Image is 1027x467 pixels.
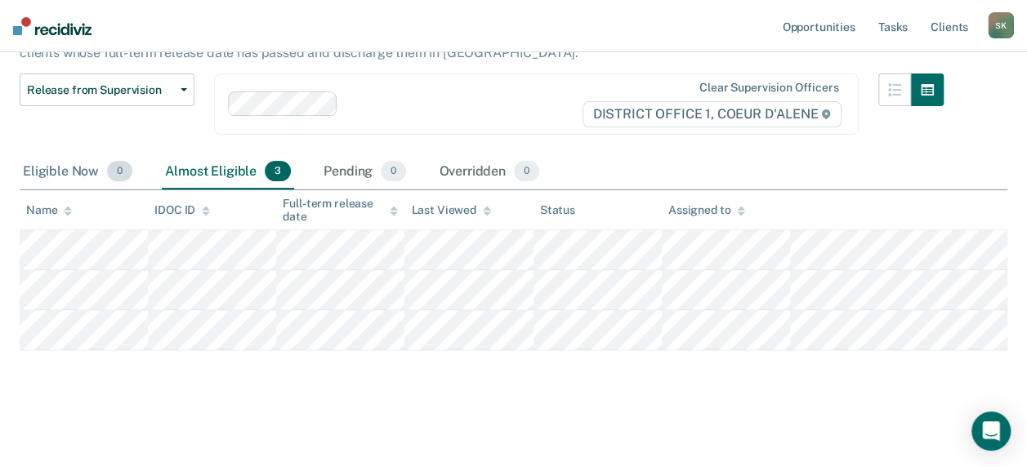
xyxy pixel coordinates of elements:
[988,12,1014,38] div: S K
[20,73,194,106] button: Release from Supervision
[107,161,132,182] span: 0
[988,12,1014,38] button: SK
[162,154,294,190] div: Almost Eligible3
[411,203,490,217] div: Last Viewed
[27,83,174,97] span: Release from Supervision
[514,161,539,182] span: 0
[13,17,92,35] img: Recidiviz
[320,154,409,190] div: Pending0
[540,203,575,217] div: Status
[154,203,210,217] div: IDOC ID
[26,203,72,217] div: Name
[381,161,406,182] span: 0
[583,101,842,127] span: DISTRICT OFFICE 1, COEUR D'ALENE
[668,203,745,217] div: Assigned to
[20,154,136,190] div: Eligible Now0
[435,154,543,190] div: Overridden0
[20,29,935,60] p: This alert helps staff identify people whose full-term release date has passed so that they can b...
[699,81,838,95] div: Clear supervision officers
[283,197,398,225] div: Full-term release date
[265,161,291,182] span: 3
[971,411,1011,451] div: Open Intercom Messenger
